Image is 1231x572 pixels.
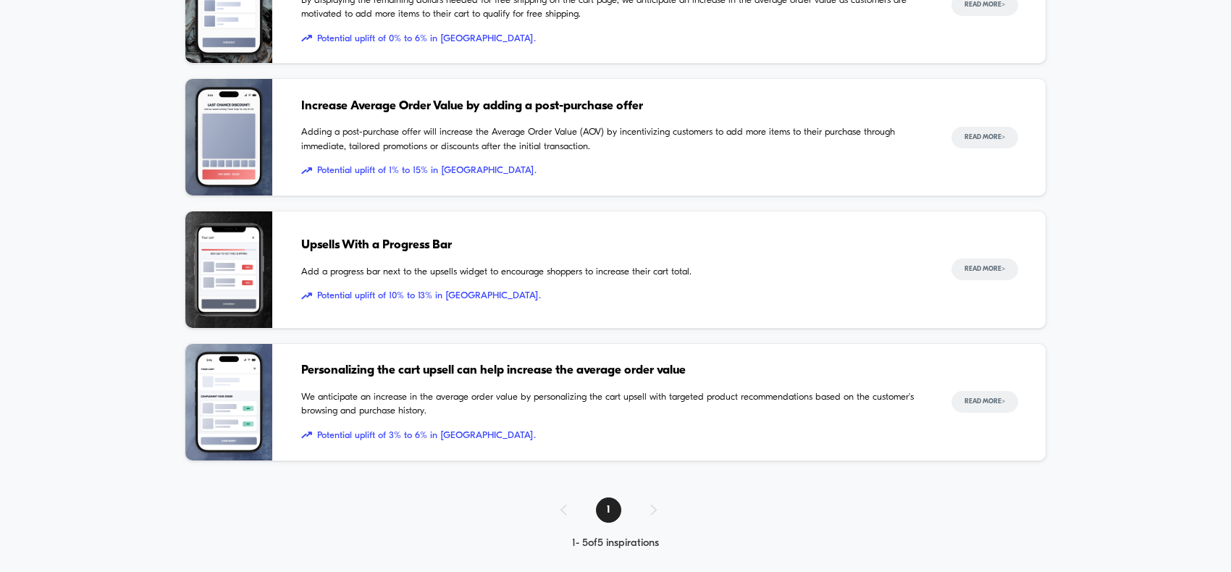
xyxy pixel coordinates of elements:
[185,211,272,328] img: Add a progress bar next to the upsells widget to encourage shoppers to increase their cart total.
[951,391,1018,413] button: Read More>
[185,537,1046,550] div: 1 - 5 of 5 inspirations
[301,236,923,255] span: Upsells With a Progress Bar
[301,390,923,419] span: We anticipate an increase in the average order value by personalizing the cart upsell with target...
[301,361,923,380] span: Personalizing the cart upsell can help increase the average order value
[301,125,923,153] span: Adding a post-purchase offer will increase the Average Order Value (AOV) by incentivizing custome...
[301,164,923,178] span: Potential uplift of 1% to 15% in [GEOGRAPHIC_DATA].
[185,344,272,460] img: We anticipate an increase in the average order value by personalizing the cart upsell with target...
[301,32,923,46] span: Potential uplift of 0% to 6% in [GEOGRAPHIC_DATA].
[951,258,1018,280] button: Read More>
[185,79,272,195] img: Adding a post-purchase offer will increase the Average Order Value (AOV) by incentivizing custome...
[301,265,923,279] span: Add a progress bar next to the upsells widget to encourage shoppers to increase their cart total.
[301,429,923,443] span: Potential uplift of 3% to 6% in [GEOGRAPHIC_DATA].
[596,497,621,523] span: 1
[301,289,923,303] span: Potential uplift of 10% to 13% in [GEOGRAPHIC_DATA].
[951,127,1018,148] button: Read More>
[301,97,923,116] span: Increase Average Order Value by adding a post-purchase offer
